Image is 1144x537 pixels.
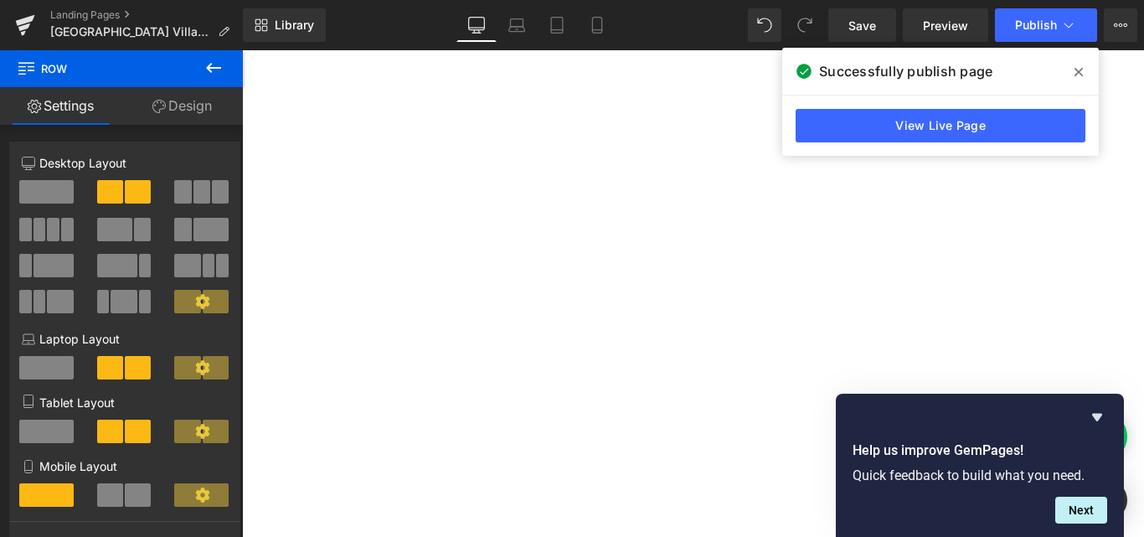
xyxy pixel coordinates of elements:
p: Mobile Layout [22,457,228,475]
a: Design [121,87,243,125]
a: New Library [243,8,326,42]
p: Desktop Layout [22,154,228,172]
a: Mobile [577,8,617,42]
div: Help us improve GemPages! [853,407,1107,524]
a: Desktop [456,8,497,42]
button: Undo [748,8,781,42]
span: [GEOGRAPHIC_DATA] Villa 9 bedrooms with a heated private swiming pool and billiard [50,25,211,39]
button: Hide survey [1087,407,1107,427]
button: More [1104,8,1137,42]
p: Laptop Layout [22,330,228,348]
button: Redo [788,8,822,42]
span: Row [17,50,184,87]
span: Library [275,18,314,33]
span: Preview [923,17,968,34]
span: Save [848,17,876,34]
button: Next question [1055,497,1107,524]
a: Preview [903,8,988,42]
span: Publish [1015,18,1057,32]
p: Quick feedback to build what you need. [853,467,1107,483]
a: Landing Pages [50,8,243,22]
span: Successfully publish page [819,61,992,81]
p: Tablet Layout [22,394,228,411]
a: Laptop [497,8,537,42]
a: View Live Page [796,109,1085,142]
button: Publish [995,8,1097,42]
h2: Help us improve GemPages! [853,441,1107,461]
a: Tablet [537,8,577,42]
